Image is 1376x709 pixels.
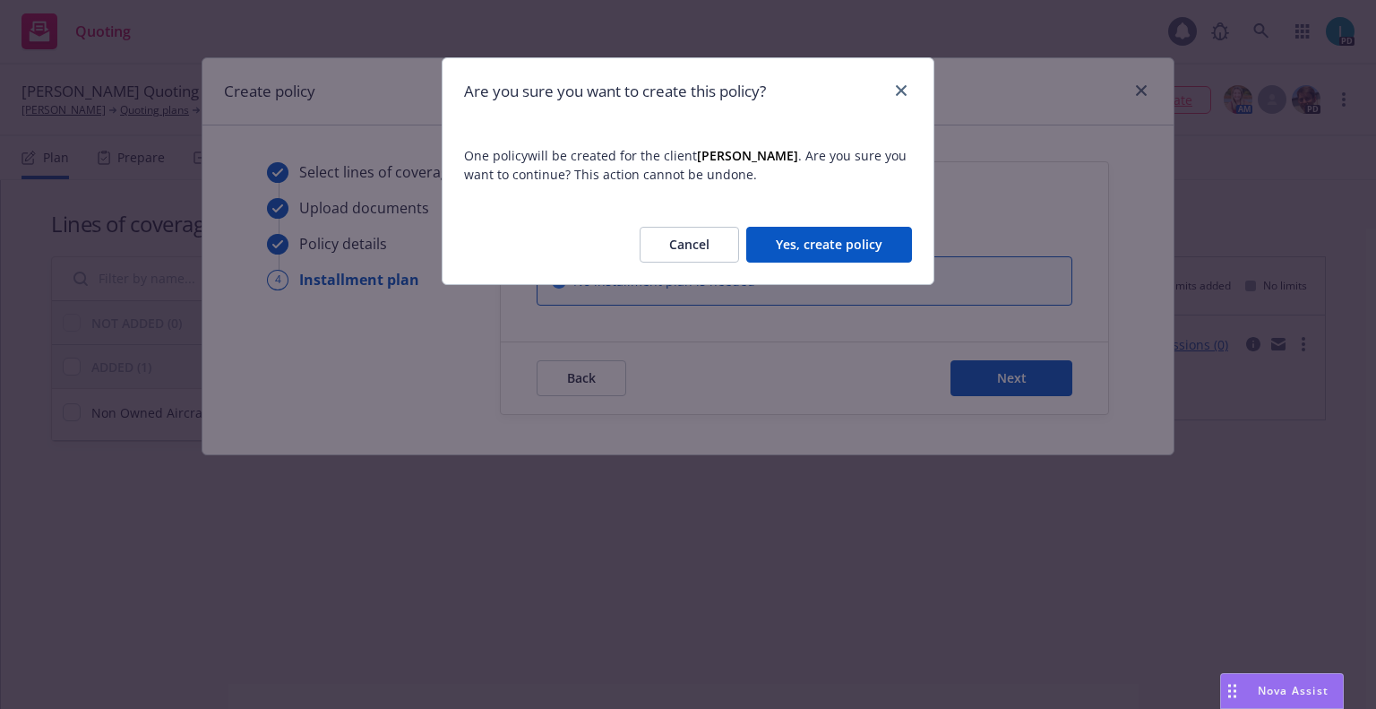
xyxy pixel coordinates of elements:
[1220,673,1344,709] button: Nova Assist
[1221,674,1243,708] div: Drag to move
[640,227,739,263] button: Cancel
[464,146,912,184] span: One policy will be created for the client . Are you sure you want to continue? This action cannot...
[890,80,912,101] a: close
[1258,683,1329,698] span: Nova Assist
[697,147,798,164] strong: [PERSON_NAME]
[464,80,766,103] h1: Are you sure you want to create this policy?
[746,227,912,263] button: Yes, create policy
